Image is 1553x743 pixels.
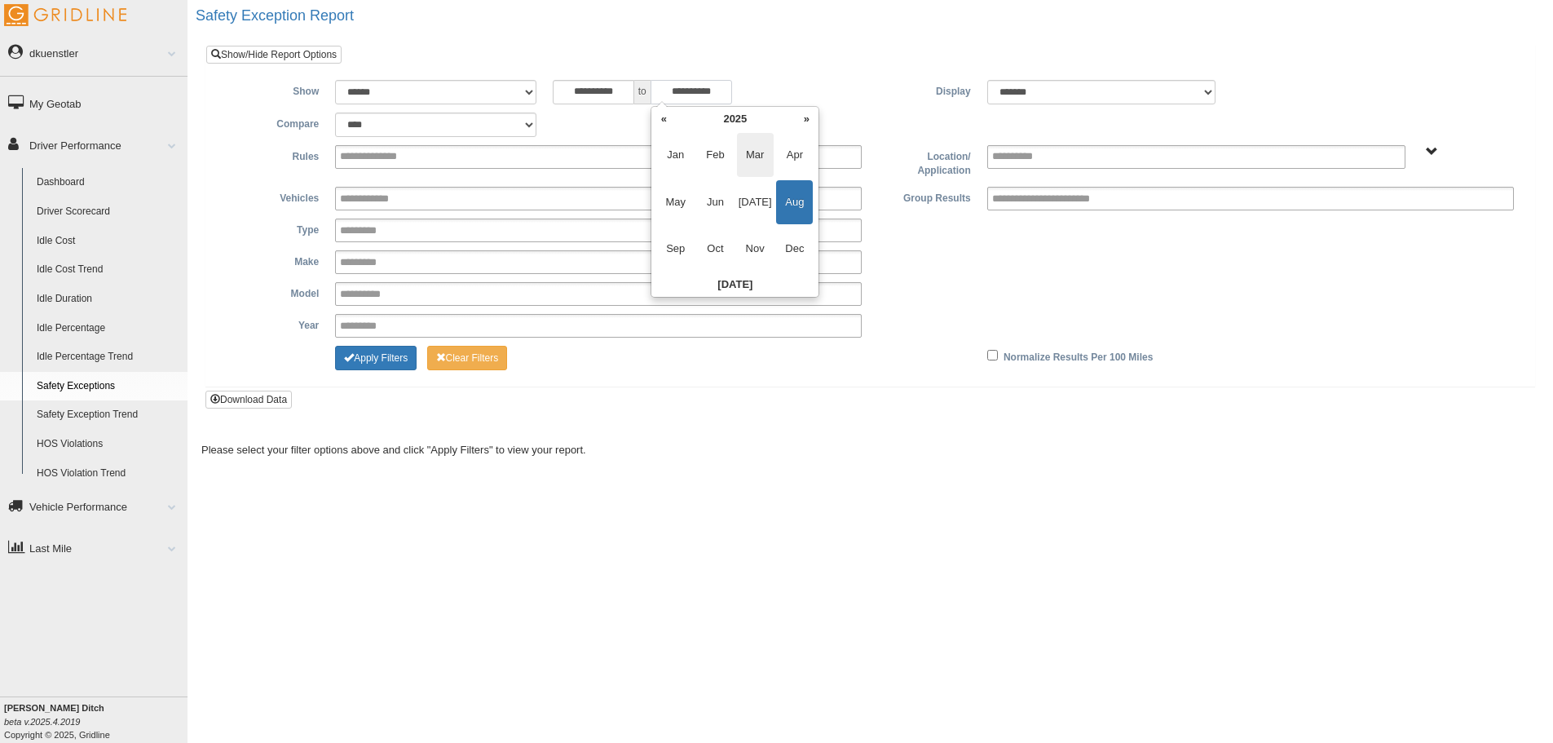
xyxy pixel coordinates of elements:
[29,430,188,459] a: HOS Violations
[29,227,188,256] a: Idle Cost
[737,180,774,224] span: [DATE]
[218,282,327,302] label: Model
[4,701,188,741] div: Copyright © 2025, Gridline
[776,180,813,224] span: Aug
[427,346,508,370] button: Change Filter Options
[218,219,327,238] label: Type
[205,391,292,409] button: Download Data
[4,703,104,713] b: [PERSON_NAME] Ditch
[737,227,774,271] span: Nov
[218,113,327,132] label: Compare
[794,107,818,131] th: »
[29,314,188,343] a: Idle Percentage
[29,255,188,285] a: Idle Cost Trend
[218,250,327,270] label: Make
[201,444,586,456] span: Please select your filter options above and click "Apply Filters" to view your report.
[218,314,327,334] label: Year
[1004,346,1153,365] label: Normalize Results Per 100 Miles
[335,346,417,370] button: Change Filter Options
[29,372,188,401] a: Safety Exceptions
[29,400,188,430] a: Safety Exception Trend
[218,80,327,100] label: Show
[29,459,188,489] a: HOS Violation Trend
[196,8,1553,24] h2: Safety Exception Report
[4,4,126,26] img: Gridline
[776,227,813,271] span: Dec
[870,145,978,179] label: Location/ Application
[657,180,694,224] span: May
[4,717,80,727] i: beta v.2025.4.2019
[29,168,188,197] a: Dashboard
[697,133,734,177] span: Feb
[206,46,342,64] a: Show/Hide Report Options
[870,187,978,206] label: Group Results
[697,227,734,271] span: Oct
[29,285,188,314] a: Idle Duration
[29,343,188,372] a: Idle Percentage Trend
[737,133,774,177] span: Mar
[776,133,813,177] span: Apr
[657,133,694,177] span: Jan
[634,80,651,104] span: to
[29,197,188,227] a: Driver Scorecard
[218,187,327,206] label: Vehicles
[676,107,794,131] th: 2025
[657,227,694,271] span: Sep
[697,180,734,224] span: Jun
[651,272,818,297] th: [DATE]
[651,107,676,131] th: «
[218,145,327,165] label: Rules
[870,80,978,100] label: Display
